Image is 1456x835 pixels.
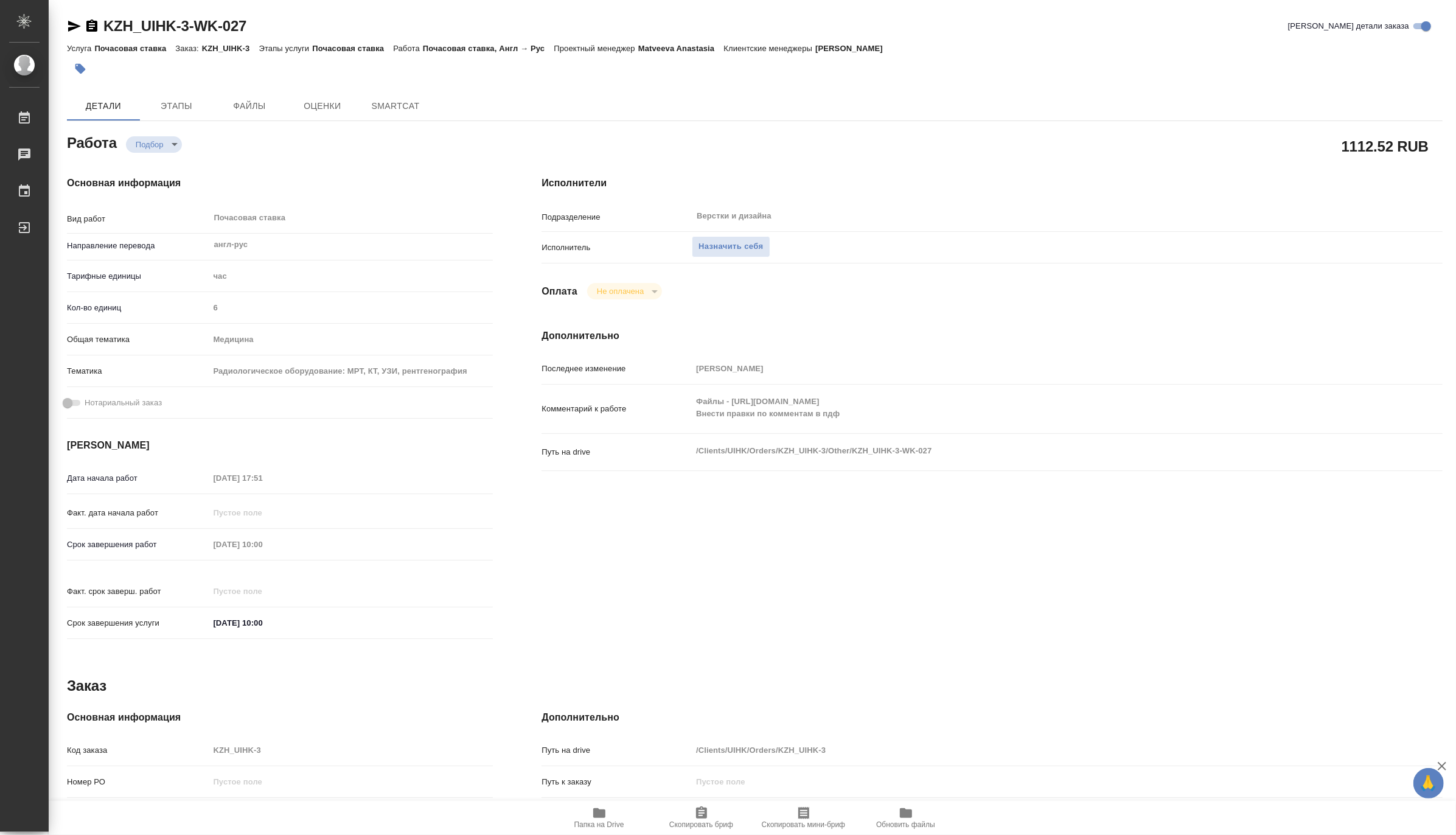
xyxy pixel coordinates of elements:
h2: Заказ [67,676,106,696]
input: Пустое поле [209,773,493,791]
a: KZH_UIHK-3-WK-027 [103,18,246,34]
input: Пустое поле [209,469,315,487]
p: Почасовая ставка [312,44,393,53]
div: Радиологическое оборудование: МРТ, КТ, УЗИ, рентгенография [209,361,493,382]
input: Пустое поле [209,299,493,316]
h2: Работа [67,131,117,153]
p: Последнее изменение [542,363,692,375]
input: Пустое поле [209,504,315,522]
span: Нотариальный заказ [85,397,162,409]
p: Клиентские менеджеры [723,44,815,53]
div: Подбор [126,136,182,153]
p: Факт. срок заверш. работ [67,585,209,598]
p: Тарифные единицы [67,270,209,282]
p: Направление перевода [67,240,209,252]
textarea: Файлы - [URL][DOMAIN_NAME] Внести правки по комментам в пдф [692,391,1367,424]
p: [PERSON_NAME] [815,44,892,53]
p: Тематика [67,365,209,377]
input: Пустое поле [209,741,493,759]
p: Срок завершения услуги [67,617,209,629]
p: Matveeva Anastasia [638,44,724,53]
h2: 1112.52 RUB [1342,136,1429,156]
input: Пустое поле [692,741,1367,759]
button: Скопировать мини-бриф [753,801,855,835]
button: 🙏 [1413,768,1444,798]
button: Скопировать ссылку [85,19,99,33]
span: Файлы [220,99,279,114]
button: Скопировать бриф [650,801,753,835]
p: Факт. дата начала работ [67,507,209,519]
p: Дата начала работ [67,472,209,484]
input: Пустое поле [692,360,1367,377]
span: Оценки [293,99,352,114]
h4: Оплата [542,284,577,299]
span: Скопировать мини-бриф [762,820,845,829]
p: Кол-во единиц [67,302,209,314]
p: Проектный менеджер [554,44,638,53]
span: Назначить себя [698,240,763,254]
p: Работа [393,44,423,53]
span: Этапы [147,99,206,114]
h4: Основная информация [67,176,493,190]
span: Детали [74,99,133,114]
p: Путь на drive [542,744,692,756]
button: Добавить тэг [67,55,94,82]
h4: Дополнительно [542,329,1443,343]
p: Код заказа [67,744,209,756]
span: Папка на Drive [574,820,624,829]
button: Не оплачена [593,286,647,296]
p: Исполнитель [542,242,692,254]
h4: Исполнители [542,176,1443,190]
textarea: /Clients/UIHK/Orders/KZH_UIHK-3/Other/KZH_UIHK-3-WK-027 [692,441,1367,461]
p: Комментарий к работе [542,403,692,415]
p: Заказ: [175,44,201,53]
p: Путь на drive [542,446,692,458]
p: Номер РО [67,776,209,788]
span: SmartCat [366,99,425,114]
input: Пустое поле [209,582,315,600]
span: 🙏 [1418,770,1439,796]
h4: Дополнительно [542,710,1443,725]
div: час [209,266,493,287]
p: Подразделение [542,211,692,223]
p: Путь к заказу [542,776,692,788]
p: Этапы услуги [259,44,313,53]
input: ✎ Введи что-нибудь [209,614,315,632]
span: Скопировать бриф [669,820,733,829]
div: Медицина [209,329,493,350]
button: Скопировать ссылку для ЯМессенджера [67,19,82,33]
p: Почасовая ставка [94,44,175,53]
h4: [PERSON_NAME] [67,438,493,453]
div: Подбор [587,283,662,299]
span: Обновить файлы [876,820,935,829]
p: Срок завершения работ [67,539,209,551]
p: Вид работ [67,213,209,225]
button: Обновить файлы [855,801,957,835]
button: Подбор [132,139,167,150]
span: [PERSON_NAME] детали заказа [1288,20,1409,32]
p: Общая тематика [67,334,209,346]
input: Пустое поле [692,773,1367,791]
button: Папка на Drive [548,801,650,835]
h4: Основная информация [67,710,493,725]
p: Услуга [67,44,94,53]
p: KZH_UIHK-3 [202,44,259,53]
button: Назначить себя [692,236,770,257]
p: Почасовая ставка, Англ → Рус [423,44,554,53]
input: Пустое поле [209,536,315,553]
